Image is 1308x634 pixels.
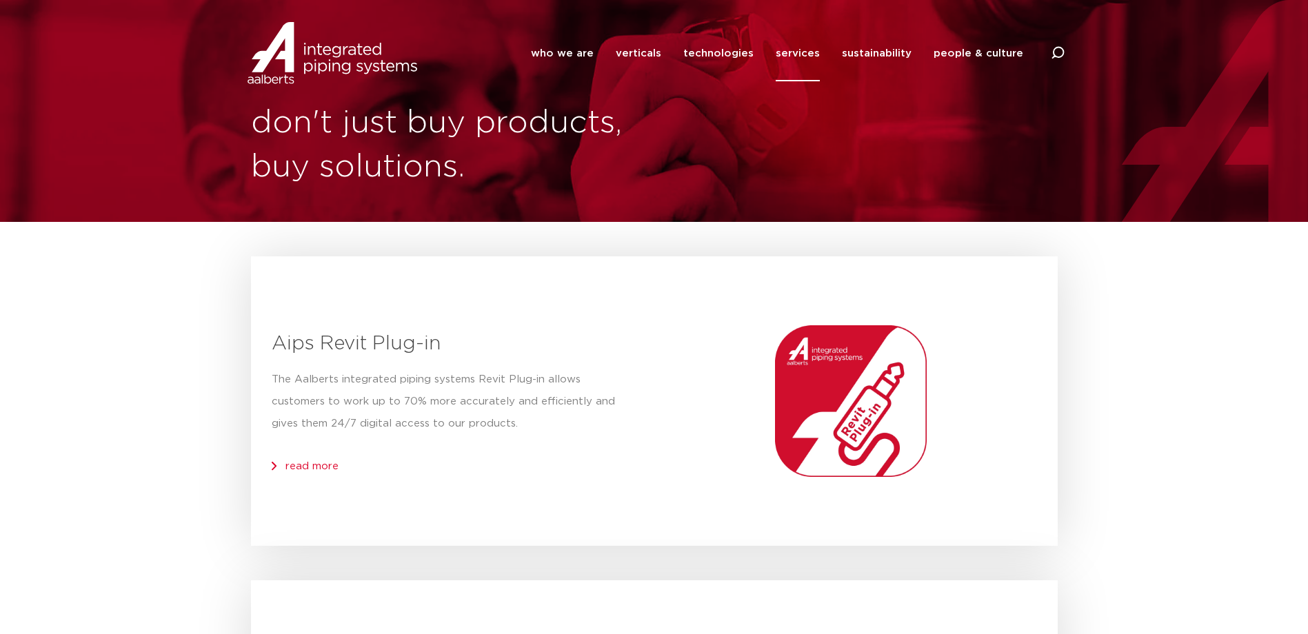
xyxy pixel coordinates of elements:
a: services [776,25,820,81]
a: technologies [683,25,754,81]
a: verticals [616,25,661,81]
img: Aalberts_IPS_icon_revit_plugin_rgb.png.webp [654,256,1047,546]
a: people & culture [934,25,1023,81]
a: sustainability [842,25,912,81]
h1: don't just buy products, buy solutions. [251,101,647,190]
a: who we are [531,25,594,81]
p: The Aalberts integrated piping systems Revit Plug-in allows customers to work up to 70% more accu... [272,369,634,435]
nav: Menu [531,25,1023,81]
a: read more [285,461,339,471]
h3: Aips Revit Plug-in [272,330,634,358]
